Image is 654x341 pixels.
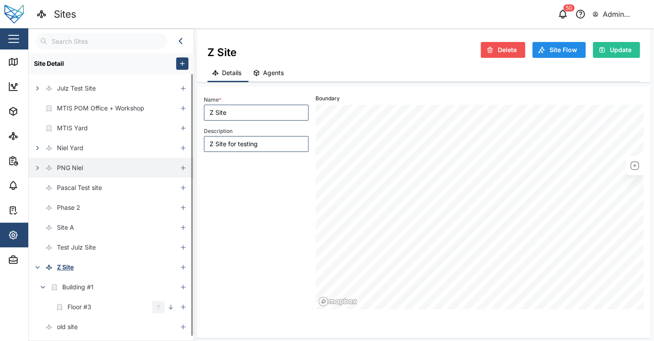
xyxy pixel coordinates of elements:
[610,42,631,57] span: Update
[36,33,167,49] input: Search Sites
[532,42,586,58] a: Site Flow
[204,128,233,134] label: Description
[57,123,88,133] div: MTIS Yard
[316,95,643,103] div: Boundary
[23,230,54,240] div: Settings
[592,8,647,20] button: Admin Zaerald Lungos
[23,82,63,91] div: Dashboard
[62,282,94,292] div: Building #1
[23,255,49,265] div: Admin
[23,106,50,116] div: Assets
[23,205,47,215] div: Tasks
[23,131,44,141] div: Sites
[57,322,78,332] div: old site
[68,302,91,312] div: Floor #3
[4,4,24,24] img: Main Logo
[23,156,53,166] div: Reports
[481,42,525,58] button: Delete
[57,242,96,252] div: Test Julz Site
[54,7,76,22] div: Sites
[57,262,74,272] div: Z Site
[57,203,80,212] div: Phase 2
[204,97,222,103] label: Name
[57,103,144,113] div: MTIS POM Office + Workshop
[593,42,640,58] button: Update
[57,163,83,173] div: PNG Niel
[23,181,50,190] div: Alarms
[564,4,575,11] div: 50
[57,83,96,93] div: Julz Test Site
[318,296,357,307] a: Mapbox logo
[34,59,165,68] div: Site Detail
[603,9,646,20] div: Admin Zaerald Lungos
[498,42,517,57] span: Delete
[57,183,102,193] div: Pascal Test site
[23,57,43,67] div: Map
[57,143,83,153] div: Niel Yard
[263,70,284,76] span: Agents
[222,70,241,76] span: Details
[549,42,577,57] span: Site Flow
[57,223,74,232] div: Site A
[207,39,237,61] div: Z Site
